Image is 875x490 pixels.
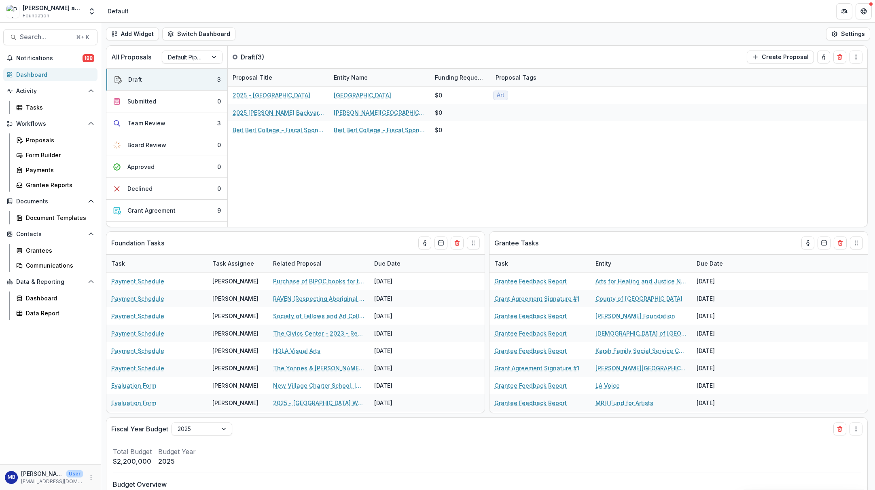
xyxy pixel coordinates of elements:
div: 0 [217,97,221,106]
div: $0 [435,108,442,117]
div: [PERSON_NAME] [212,381,258,390]
div: Task Assignee [208,255,268,272]
div: Draft [128,75,142,84]
p: Fiscal Year Budget [111,424,168,434]
div: Melissa Bemel [8,475,15,480]
a: Payments [13,163,97,177]
a: Evaluation Form [111,399,156,407]
a: The Yonnes & [PERSON_NAME] Center for Israel Studies ([GEOGRAPHIC_DATA]) - 2023 - Returning Grant... [273,364,364,372]
div: [DATE] [692,307,752,325]
div: [PERSON_NAME] [212,312,258,320]
a: Dashboard [13,291,97,305]
div: $0 [435,126,442,134]
div: Submitted [127,97,156,106]
a: Payment Schedule [111,346,164,355]
button: Add Widget [106,27,159,40]
p: Budget Overview [113,479,861,489]
div: [DATE] [369,272,430,290]
a: RAVEN (Respecting Aboriginal Values and Environmental Needs) - 2023 - Returning Grantee Application [273,294,364,303]
button: More [86,473,96,482]
button: Team Review3 [106,112,227,134]
div: Funding Requested [430,73,491,82]
div: [DATE] [692,377,752,394]
div: Related Proposal [268,255,369,272]
span: Contacts [16,231,85,238]
button: Calendar [434,237,447,249]
div: [DATE] [692,394,752,412]
button: Drag [467,237,480,249]
a: Grantee Feedback Report [494,381,567,390]
div: 3 [217,75,221,84]
div: Approved [127,163,155,171]
div: Due Date [369,255,430,272]
p: Foundation Tasks [111,238,164,248]
a: 2025 - [GEOGRAPHIC_DATA] Welcome Pole [273,399,364,407]
button: toggle-assigned-to-me [817,51,830,63]
a: Data Report [13,306,97,320]
button: Switch Dashboard [162,27,235,40]
div: Task [106,259,130,268]
a: Grantees [13,244,97,257]
div: Task [106,255,208,272]
button: Open Workflows [3,117,97,130]
div: Data Report [26,309,91,317]
a: Communications [13,259,97,272]
a: [PERSON_NAME][GEOGRAPHIC_DATA] [334,108,425,117]
a: Grantee Feedback Report [494,329,567,338]
div: [DATE] [692,412,752,429]
p: All Proposals [111,52,151,62]
div: [PERSON_NAME] [212,294,258,303]
div: Due Date [692,255,752,272]
div: [DATE] [369,412,430,429]
a: MRH Fund for Artists [595,399,653,407]
a: County of [GEOGRAPHIC_DATA] [595,294,682,303]
p: User [66,470,83,477]
div: Declined [127,184,153,193]
div: Entity [591,255,692,272]
div: Entity Name [329,69,430,86]
a: Payment Schedule [111,294,164,303]
button: Declined0 [106,178,227,200]
p: $2,200,000 [113,456,152,466]
button: Draft3 [106,69,227,91]
button: Open Documents [3,195,97,208]
button: Open entity switcher [86,3,97,19]
div: Proposal Tags [491,73,541,82]
a: Payment Schedule [111,329,164,338]
button: toggle-assigned-to-me [418,237,431,249]
a: [DEMOGRAPHIC_DATA] of [GEOGRAPHIC_DATA] [595,329,687,338]
div: [PERSON_NAME] [212,364,258,372]
a: Grantee Feedback Report [494,346,567,355]
div: Funding Requested [430,69,491,86]
div: 0 [217,163,221,171]
div: Task [489,255,591,272]
span: Workflows [16,120,85,127]
div: [DATE] [369,394,430,412]
div: ⌘ + K [74,33,91,42]
button: Grant Agreement9 [106,200,227,222]
button: Open Data & Reporting [3,275,97,288]
a: Karsh Family Social Service Center, Inc. [595,346,687,355]
img: Philip and Muriel Berman Foundation [6,5,19,18]
span: Art [497,92,504,99]
div: Document Templates [26,213,91,222]
div: Default [108,7,129,15]
div: Proposal Tags [491,69,592,86]
div: Task [489,259,513,268]
div: [DATE] [369,359,430,377]
a: Payment Schedule [111,364,164,372]
a: Payment Schedule [111,277,164,285]
p: [EMAIL_ADDRESS][DOMAIN_NAME] [21,478,83,485]
button: Board Review0 [106,134,227,156]
nav: breadcrumb [104,5,132,17]
div: Grantees [26,246,91,255]
div: [DATE] [369,325,430,342]
div: [DATE] [692,272,752,290]
button: Search... [3,29,97,45]
a: Grantee Feedback Report [494,277,567,285]
a: Grantee Feedback Report [494,399,567,407]
div: Communications [26,261,91,270]
a: 2025 [PERSON_NAME] Backyard Farms [233,108,324,117]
